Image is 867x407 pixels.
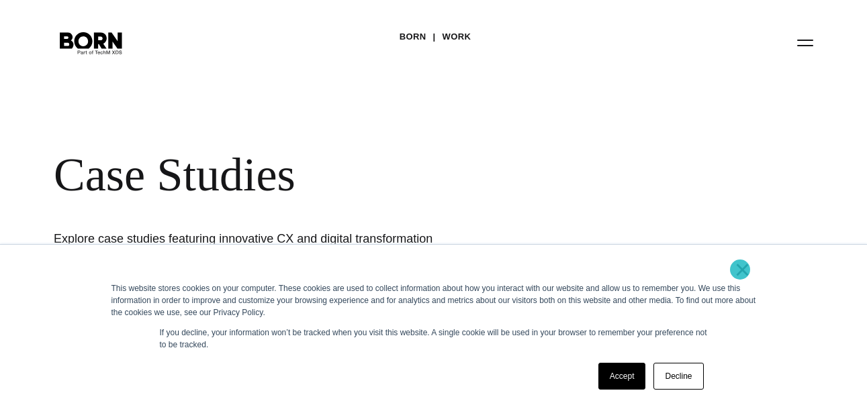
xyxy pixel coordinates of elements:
a: Accept [598,363,646,390]
a: BORN [400,27,426,47]
a: × [735,264,751,276]
div: This website stores cookies on your computer. These cookies are used to collect information about... [111,282,756,318]
a: Decline [653,363,703,390]
p: If you decline, your information won’t be tracked when you visit this website. A single cookie wi... [160,327,708,351]
div: Case Studies [54,148,813,202]
a: Work [443,27,471,47]
h1: Explore case studies featuring innovative CX and digital transformation solutions across a range ... [54,229,457,267]
button: Open [789,28,821,56]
